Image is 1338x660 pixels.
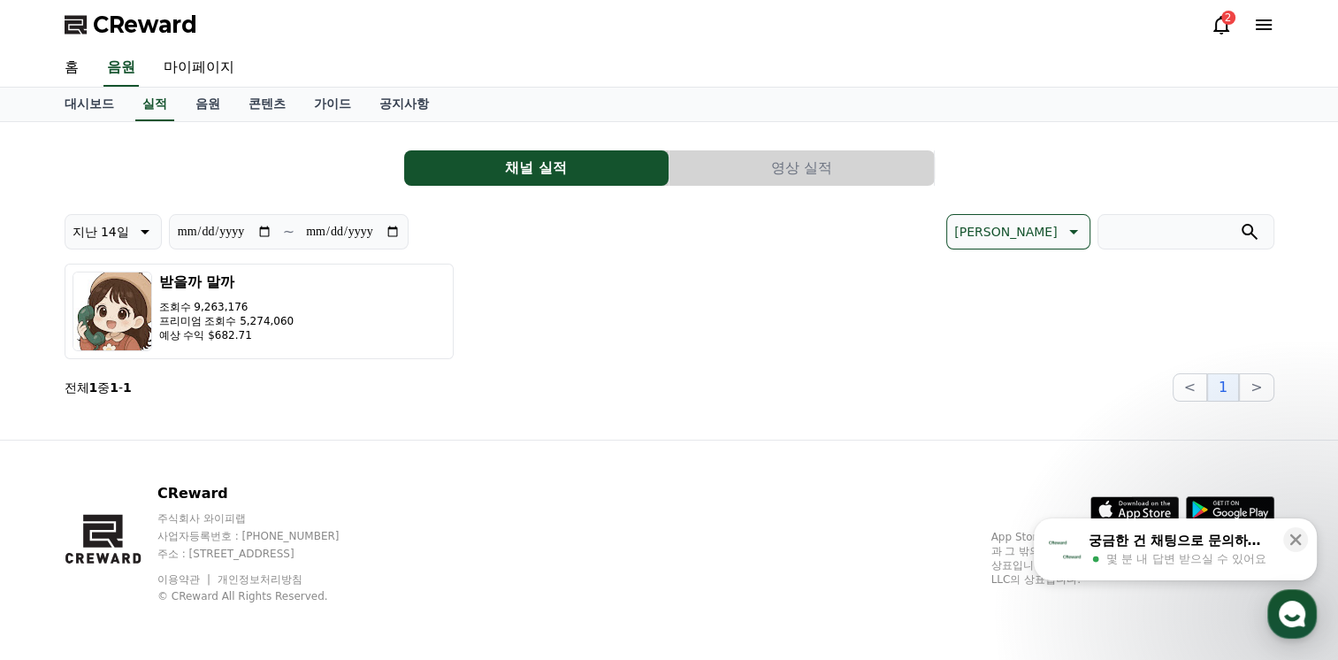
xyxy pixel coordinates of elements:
p: ~ [283,221,294,242]
a: CReward [65,11,197,39]
a: 대시보드 [50,88,128,121]
span: CReward [93,11,197,39]
a: 홈 [5,513,117,557]
p: 사업자등록번호 : [PHONE_NUMBER] [157,529,373,543]
p: 예상 수익 $682.71 [159,328,294,342]
button: < [1173,373,1207,402]
button: [PERSON_NAME] [946,214,1090,249]
h3: 받을까 말까 [159,272,294,293]
strong: 1 [89,380,98,395]
a: 음원 [181,88,234,121]
a: 홈 [50,50,93,87]
p: 조회수 9,263,176 [159,300,294,314]
a: 개인정보처리방침 [218,573,302,586]
a: 이용약관 [157,573,213,586]
img: 받을까 말까 [73,272,152,351]
button: > [1239,373,1273,402]
button: 지난 14일 [65,214,162,249]
a: 콘텐츠 [234,88,300,121]
a: 2 [1211,14,1232,35]
a: 설정 [228,513,340,557]
span: 홈 [56,540,66,554]
p: App Store, iCloud, iCloud Drive 및 iTunes Store는 미국과 그 밖의 나라 및 지역에서 등록된 Apple Inc.의 서비스 상표입니다. Goo... [991,530,1274,587]
a: 영상 실적 [669,150,935,186]
strong: 1 [123,380,132,395]
span: 설정 [273,540,294,554]
p: 주식회사 와이피랩 [157,511,373,526]
p: © CReward All Rights Reserved. [157,589,373,603]
a: 음원 [103,50,139,87]
button: 1 [1207,373,1239,402]
p: 전체 중 - [65,379,132,396]
a: 마이페이지 [149,50,248,87]
a: 실적 [135,88,174,121]
p: 주소 : [STREET_ADDRESS] [157,547,373,561]
button: 받을까 말까 조회수 9,263,176 프리미엄 조회수 5,274,060 예상 수익 $682.71 [65,264,454,359]
a: 가이드 [300,88,365,121]
p: CReward [157,483,373,504]
span: 대화 [162,541,183,555]
p: 프리미엄 조회수 5,274,060 [159,314,294,328]
div: 2 [1221,11,1235,25]
p: 지난 14일 [73,219,129,244]
p: [PERSON_NAME] [954,219,1057,244]
button: 영상 실적 [669,150,934,186]
strong: 1 [110,380,119,395]
a: 대화 [117,513,228,557]
a: 공지사항 [365,88,443,121]
button: 채널 실적 [404,150,669,186]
